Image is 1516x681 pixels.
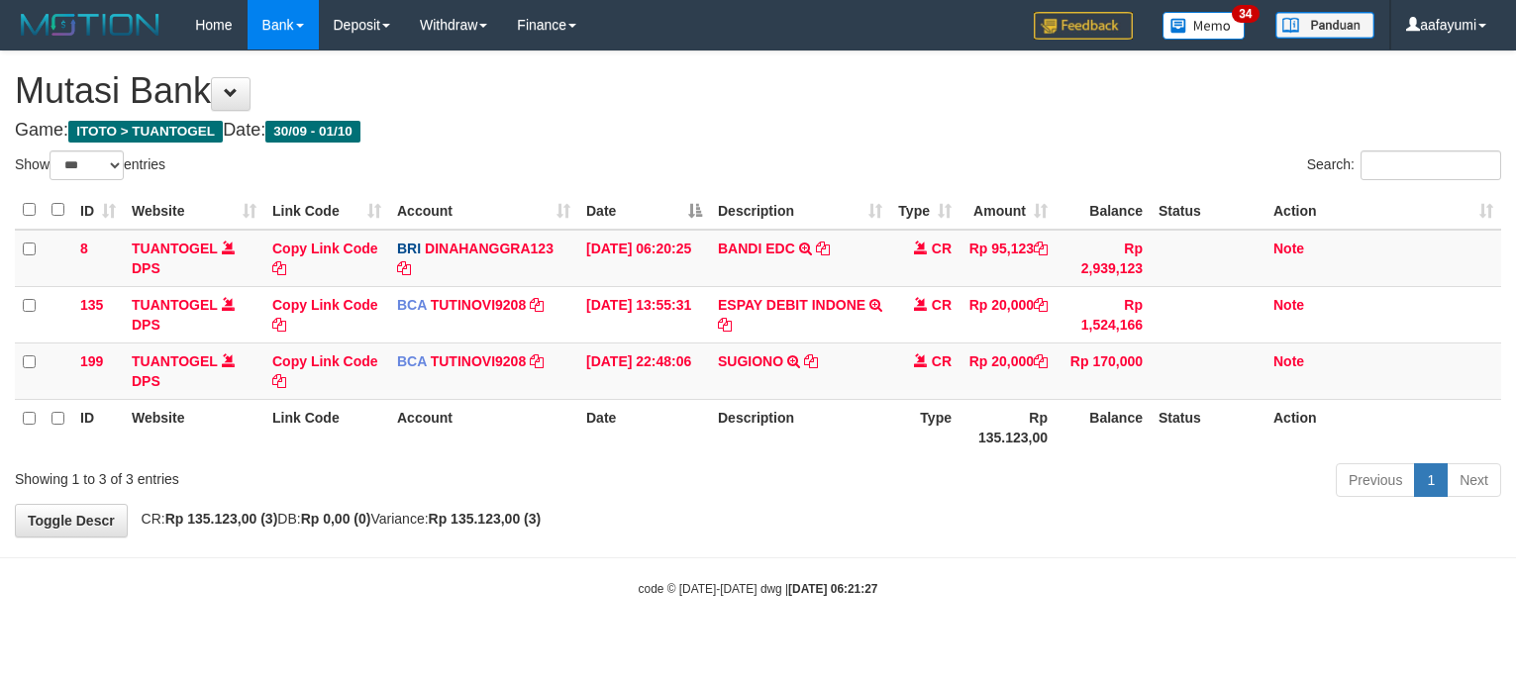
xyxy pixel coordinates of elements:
a: Copy TUTINOVI9208 to clipboard [530,297,544,313]
a: ESPAY DEBIT INDONE [718,297,865,313]
a: Note [1273,241,1304,256]
th: Status [1151,399,1265,455]
span: BRI [397,241,421,256]
td: Rp 2,939,123 [1056,230,1151,287]
span: CR: DB: Variance: [132,511,542,527]
th: Description [710,399,890,455]
th: Type: activate to sort column ascending [890,191,960,230]
a: Copy DINAHANGGRA123 to clipboard [397,260,411,276]
small: code © [DATE]-[DATE] dwg | [639,582,878,596]
span: CR [932,297,952,313]
h4: Game: Date: [15,121,1501,141]
th: Balance [1056,399,1151,455]
th: Date [578,399,710,455]
th: Description: activate to sort column ascending [710,191,890,230]
a: BANDI EDC [718,241,795,256]
img: Feedback.jpg [1034,12,1133,40]
a: 1 [1414,463,1448,497]
span: BCA [397,297,427,313]
td: DPS [124,342,264,399]
th: Balance [1056,191,1151,230]
th: Rp 135.123,00 [960,399,1056,455]
a: Copy Link Code [272,297,378,333]
a: TUANTOGEL [132,353,218,369]
td: Rp 20,000 [960,286,1056,342]
a: Copy Link Code [272,241,378,276]
td: Rp 170,000 [1056,342,1151,399]
th: Website [124,399,264,455]
a: Copy Rp 20,000 to clipboard [1034,297,1048,313]
div: Showing 1 to 3 of 3 entries [15,461,617,489]
th: ID [72,399,124,455]
td: Rp 95,123 [960,230,1056,287]
span: CR [932,241,952,256]
strong: Rp 135.123,00 (3) [429,511,542,527]
span: 30/09 - 01/10 [265,121,360,143]
th: Link Code: activate to sort column ascending [264,191,389,230]
span: 135 [80,297,103,313]
label: Search: [1307,150,1501,180]
th: Link Code [264,399,389,455]
a: TUTINOVI9208 [431,297,526,313]
a: Copy TUTINOVI9208 to clipboard [530,353,544,369]
th: Amount: activate to sort column ascending [960,191,1056,230]
img: panduan.png [1275,12,1374,39]
a: TUANTOGEL [132,241,218,256]
th: Type [890,399,960,455]
th: Action: activate to sort column ascending [1265,191,1501,230]
a: DINAHANGGRA123 [425,241,554,256]
strong: Rp 0,00 (0) [301,511,371,527]
span: CR [932,353,952,369]
strong: [DATE] 06:21:27 [788,582,877,596]
a: Copy SUGIONO to clipboard [804,353,818,369]
a: Copy Rp 95,123 to clipboard [1034,241,1048,256]
a: Copy Rp 20,000 to clipboard [1034,353,1048,369]
h1: Mutasi Bank [15,71,1501,111]
td: DPS [124,230,264,287]
a: Note [1273,353,1304,369]
a: Previous [1336,463,1415,497]
label: Show entries [15,150,165,180]
span: 199 [80,353,103,369]
img: MOTION_logo.png [15,10,165,40]
th: ID: activate to sort column ascending [72,191,124,230]
img: Button%20Memo.svg [1162,12,1246,40]
a: TUTINOVI9208 [431,353,526,369]
a: Next [1447,463,1501,497]
th: Account [389,399,578,455]
strong: Rp 135.123,00 (3) [165,511,278,527]
a: Toggle Descr [15,504,128,537]
a: TUANTOGEL [132,297,218,313]
a: Copy ESPAY DEBIT INDONE to clipboard [718,317,732,333]
th: Action [1265,399,1501,455]
th: Account: activate to sort column ascending [389,191,578,230]
span: ITOTO > TUANTOGEL [68,121,223,143]
a: Note [1273,297,1304,313]
a: Copy BANDI EDC to clipboard [816,241,830,256]
td: [DATE] 22:48:06 [578,342,710,399]
span: BCA [397,353,427,369]
td: DPS [124,286,264,342]
td: [DATE] 06:20:25 [578,230,710,287]
select: Showentries [50,150,124,180]
span: 8 [80,241,88,256]
a: SUGIONO [718,353,783,369]
a: Copy Link Code [272,353,378,389]
span: 34 [1232,5,1259,23]
th: Status [1151,191,1265,230]
td: Rp 1,524,166 [1056,286,1151,342]
td: [DATE] 13:55:31 [578,286,710,342]
input: Search: [1361,150,1501,180]
td: Rp 20,000 [960,342,1056,399]
th: Date: activate to sort column descending [578,191,710,230]
th: Website: activate to sort column ascending [124,191,264,230]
